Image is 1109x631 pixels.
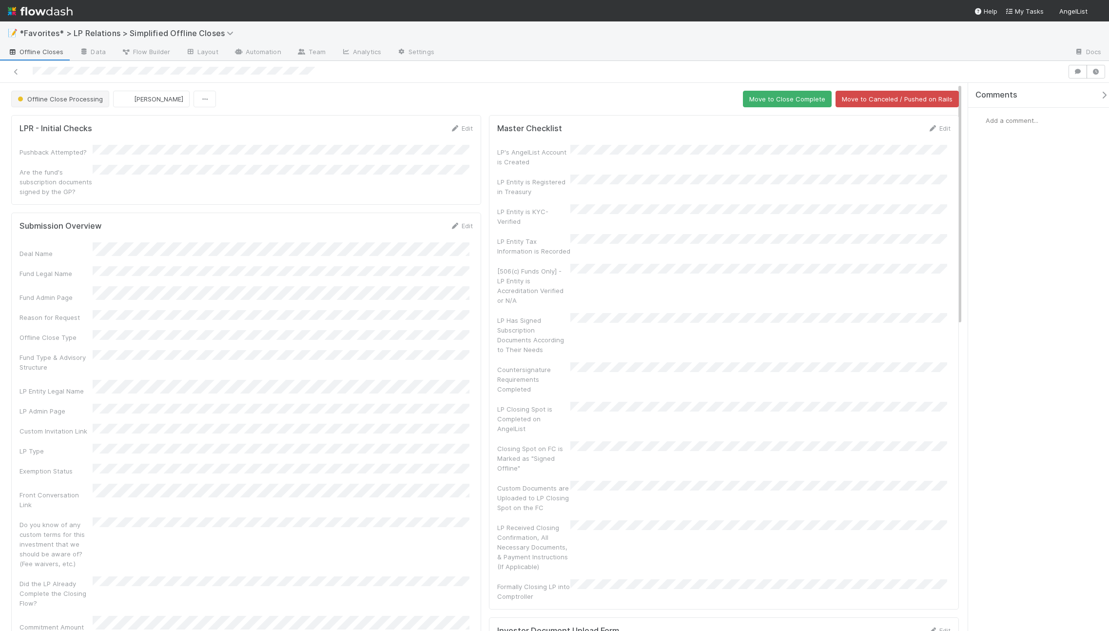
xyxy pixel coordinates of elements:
[1091,7,1101,17] img: avatar_218ae7b5-dcd5-4ccc-b5d5-7cc00ae2934f.png
[11,91,109,107] button: Offline Close Processing
[928,124,951,132] a: Edit
[19,167,93,197] div: Are the fund's subscription documents signed by the GP?
[1067,45,1109,60] a: Docs
[19,406,93,416] div: LP Admin Page
[497,147,570,167] div: LP's AngelList Account is Created
[497,266,570,305] div: [506(c) Funds Only] - LP Entity is Accreditation Verified or N/A
[19,293,93,302] div: Fund Admin Page
[71,45,113,60] a: Data
[497,177,570,197] div: LP Entity is Registered in Treasury
[19,446,93,456] div: LP Type
[975,90,1017,100] span: Comments
[1059,7,1088,15] span: AngelList
[19,426,93,436] div: Custom Invitation Link
[450,222,473,230] a: Edit
[8,29,18,37] span: 📝
[16,95,103,103] span: Offline Close Processing
[19,386,93,396] div: LP Entity Legal Name
[497,444,570,473] div: Closing Spot on FC is Marked as "Signed Offline"
[497,404,570,434] div: LP Closing Spot is Completed on AngelList
[497,315,570,355] div: LP Has Signed Subscription Documents According to Their Needs
[497,523,570,572] div: LP Received Closing Confirmation, All Necessary Documents, & Payment Instructions (If Applicable)
[134,95,183,103] span: [PERSON_NAME]
[19,313,93,322] div: Reason for Request
[8,47,63,57] span: Offline Closes
[289,45,333,60] a: Team
[19,249,93,258] div: Deal Name
[1005,7,1044,15] span: My Tasks
[178,45,226,60] a: Layout
[19,221,101,231] h5: Submission Overview
[497,237,570,256] div: LP Entity Tax Information is Recorded
[19,28,238,38] span: *Favorites* > LP Relations > Simplified Offline Closes
[974,6,997,16] div: Help
[976,116,986,125] img: avatar_218ae7b5-dcd5-4ccc-b5d5-7cc00ae2934f.png
[19,124,92,134] h5: LPR - Initial Checks
[113,91,190,107] button: [PERSON_NAME]
[333,45,389,60] a: Analytics
[226,45,289,60] a: Automation
[19,466,93,476] div: Exemption Status
[19,579,93,608] div: Did the LP Already Complete the Closing Flow?
[19,353,93,372] div: Fund Type & Advisory Structure
[19,490,93,510] div: Front Conversation Link
[836,91,959,107] button: Move to Canceled / Pushed on Rails
[19,333,93,342] div: Offline Close Type
[1005,6,1044,16] a: My Tasks
[19,520,93,569] div: Do you know of any custom terms for this investment that we should be aware of? (Fee waivers, etc.)
[497,483,570,513] div: Custom Documents are Uploaded to LP Closing Spot on the FC
[389,45,442,60] a: Settings
[8,3,73,20] img: logo-inverted-e16ddd16eac7371096b0.svg
[986,117,1038,124] span: Add a comment...
[743,91,832,107] button: Move to Close Complete
[19,147,93,157] div: Pushback Attempted?
[497,124,562,134] h5: Master Checklist
[19,269,93,278] div: Fund Legal Name
[497,582,570,601] div: Formally Closing LP into Comptroller
[497,365,570,394] div: Countersignature Requirements Completed
[497,207,570,226] div: LP Entity is KYC-Verified
[114,45,178,60] a: Flow Builder
[121,47,170,57] span: Flow Builder
[450,124,473,132] a: Edit
[121,94,131,104] img: avatar_218ae7b5-dcd5-4ccc-b5d5-7cc00ae2934f.png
